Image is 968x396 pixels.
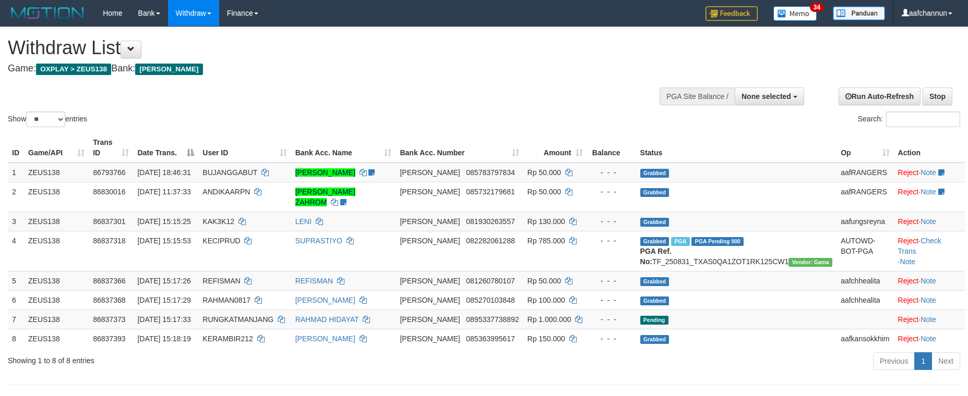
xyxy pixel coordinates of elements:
[93,217,125,226] span: 86837301
[466,277,515,285] span: Copy 081260780107 to clipboard
[528,315,571,324] span: Rp 1.000.000
[400,237,460,245] span: [PERSON_NAME]
[24,290,89,310] td: ZEUS138
[93,168,125,177] span: 86793766
[24,163,89,182] td: ZEUS138
[836,182,893,212] td: aafRANGERS
[640,237,670,246] span: Grabbed
[931,352,960,370] a: Next
[921,277,936,285] a: Note
[894,231,965,271] td: · ·
[921,217,936,226] a: Note
[836,329,893,348] td: aafkansokkhim
[898,277,919,285] a: Reject
[466,315,519,324] span: Copy 0895337738892 to clipboard
[900,257,915,266] a: Note
[836,271,893,290] td: aafchhealita
[839,88,921,105] a: Run Auto-Refresh
[295,335,355,343] a: [PERSON_NAME]
[295,237,342,245] a: SUPRASTIYO
[735,88,804,105] button: None selected
[898,168,919,177] a: Reject
[898,217,919,226] a: Reject
[93,277,125,285] span: 86837366
[894,133,965,163] th: Action
[528,188,561,196] span: Rp 50.000
[894,310,965,329] td: ·
[640,316,668,325] span: Pending
[894,329,965,348] td: ·
[8,329,24,348] td: 8
[636,231,837,271] td: TF_250831_TXAS0QA1ZOT1RK125CW1
[93,188,125,196] span: 86830016
[923,88,952,105] a: Stop
[773,6,817,21] img: Button%20Memo.svg
[137,277,190,285] span: [DATE] 15:17:26
[788,258,832,267] span: Vendor URL: https://trx31.1velocity.biz
[858,112,960,127] label: Search:
[400,168,460,177] span: [PERSON_NAME]
[291,133,396,163] th: Bank Acc. Name: activate to sort column ascending
[24,231,89,271] td: ZEUS138
[89,133,133,163] th: Trans ID: activate to sort column ascending
[691,237,744,246] span: PGA Pending
[202,217,234,226] span: KAK3K12
[8,112,87,127] label: Show entries
[660,88,735,105] div: PGA Site Balance /
[898,188,919,196] a: Reject
[591,333,632,344] div: - - -
[8,133,24,163] th: ID
[921,188,936,196] a: Note
[24,271,89,290] td: ZEUS138
[528,335,565,343] span: Rp 150.000
[894,163,965,182] td: ·
[640,335,670,344] span: Grabbed
[640,169,670,178] span: Grabbed
[836,212,893,231] td: aafungsreyna
[8,38,635,58] h1: Withdraw List
[886,112,960,127] input: Search:
[295,315,359,324] a: RAHMAD HIDAYAT
[898,237,941,255] a: Check Trans
[202,237,240,245] span: KECIPRUD
[8,351,396,366] div: Showing 1 to 8 of 8 entries
[137,335,190,343] span: [DATE] 15:18:19
[921,335,936,343] a: Note
[921,168,936,177] a: Note
[24,329,89,348] td: ZEUS138
[894,290,965,310] td: ·
[528,217,565,226] span: Rp 130.000
[591,314,632,325] div: - - -
[8,290,24,310] td: 6
[137,237,190,245] span: [DATE] 15:15:53
[202,335,253,343] span: KERAMBIR212
[640,218,670,227] span: Grabbed
[295,296,355,304] a: [PERSON_NAME]
[137,315,190,324] span: [DATE] 15:17:33
[894,182,965,212] td: ·
[671,237,689,246] span: Marked by aafRornrotha
[466,237,515,245] span: Copy 082282061288 to clipboard
[137,168,190,177] span: [DATE] 18:46:31
[640,296,670,305] span: Grabbed
[137,188,190,196] span: [DATE] 11:37:33
[400,277,460,285] span: [PERSON_NAME]
[706,6,758,21] img: Feedback.jpg
[836,133,893,163] th: Op: activate to sort column ascending
[810,3,824,12] span: 34
[8,182,24,212] td: 2
[591,236,632,246] div: - - -
[24,310,89,329] td: ZEUS138
[898,237,919,245] a: Reject
[894,271,965,290] td: ·
[202,168,257,177] span: BUJANGGABUT
[466,217,515,226] span: Copy 081930263557 to clipboard
[295,217,312,226] a: LENI
[93,335,125,343] span: 86837393
[640,188,670,197] span: Grabbed
[523,133,587,163] th: Amount: activate to sort column ascending
[8,64,635,74] h4: Game: Bank:
[591,216,632,227] div: - - -
[591,167,632,178] div: - - -
[137,217,190,226] span: [DATE] 15:15:25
